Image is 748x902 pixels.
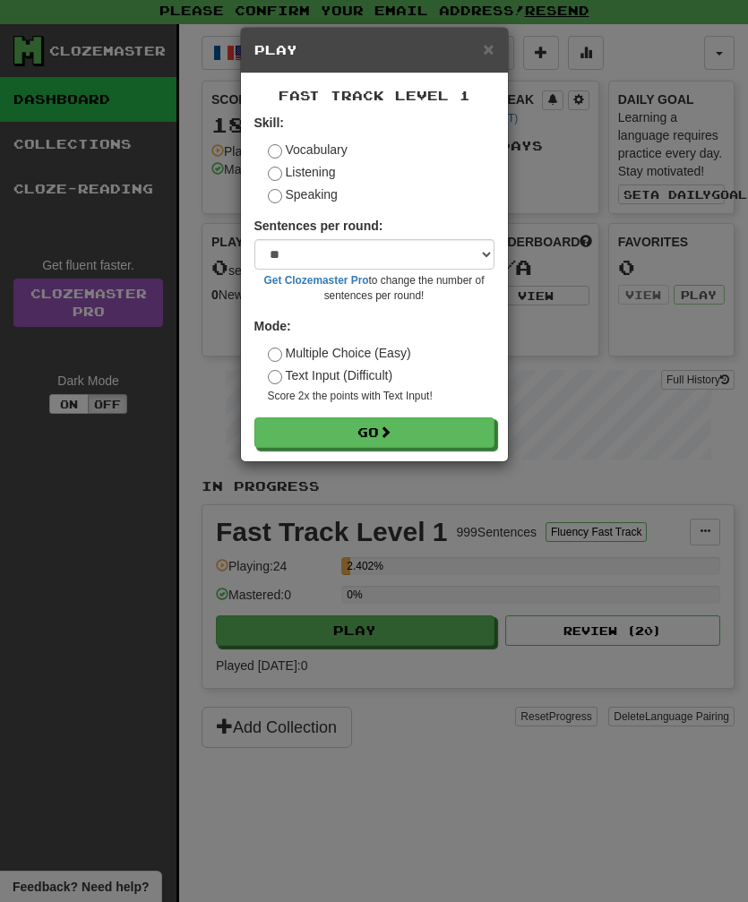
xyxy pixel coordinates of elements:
strong: Mode: [254,319,291,333]
button: Close [483,39,494,58]
small: to change the number of sentences per round! [254,273,494,304]
input: Multiple Choice (Easy) [268,348,282,362]
input: Listening [268,167,282,181]
button: Go [254,417,494,448]
input: Text Input (Difficult) [268,370,282,384]
h5: Play [254,41,494,59]
label: Sentences per round: [254,217,383,235]
label: Multiple Choice (Easy) [268,344,411,362]
label: Listening [268,163,336,181]
input: Vocabulary [268,144,282,159]
label: Speaking [268,185,338,203]
label: Text Input (Difficult) [268,366,393,384]
a: Get Clozemaster Pro [264,274,369,287]
small: Score 2x the points with Text Input ! [268,389,494,404]
span: × [483,39,494,59]
span: Fast Track Level 1 [279,88,470,103]
label: Vocabulary [268,141,348,159]
input: Speaking [268,189,282,203]
strong: Skill: [254,116,284,130]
